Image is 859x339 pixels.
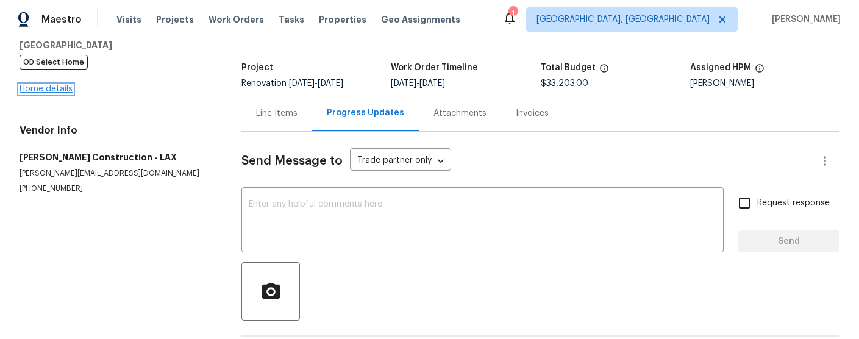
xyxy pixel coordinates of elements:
div: Line Items [256,107,298,120]
h5: [GEOGRAPHIC_DATA] [20,39,212,51]
div: Progress Updates [327,107,404,119]
h5: Assigned HPM [690,63,751,72]
span: Visits [116,13,141,26]
span: Projects [156,13,194,26]
span: Geo Assignments [381,13,460,26]
span: OD Select Home [20,55,88,70]
div: 1 [508,7,517,20]
div: Trade partner only [350,151,451,171]
div: [PERSON_NAME] [690,79,839,88]
span: $33,203.00 [541,79,588,88]
p: [PHONE_NUMBER] [20,184,212,194]
span: [DATE] [318,79,343,88]
div: Invoices [516,107,549,120]
span: [DATE] [289,79,315,88]
h4: Vendor Info [20,124,212,137]
span: Work Orders [209,13,264,26]
span: Request response [757,197,830,210]
span: Maestro [41,13,82,26]
h5: Work Order Timeline [391,63,478,72]
span: - [289,79,343,88]
span: Tasks [279,15,304,24]
div: Attachments [433,107,487,120]
span: Properties [319,13,366,26]
p: [PERSON_NAME][EMAIL_ADDRESS][DOMAIN_NAME] [20,168,212,179]
h5: Total Budget [541,63,596,72]
a: Home details [20,85,73,93]
span: Send Message to [241,155,343,167]
span: The hpm assigned to this work order. [755,63,765,79]
span: [DATE] [391,79,416,88]
span: [GEOGRAPHIC_DATA], [GEOGRAPHIC_DATA] [536,13,710,26]
span: [DATE] [419,79,445,88]
h5: Project [241,63,273,72]
span: The total cost of line items that have been proposed by Opendoor. This sum includes line items th... [599,63,609,79]
span: [PERSON_NAME] [767,13,841,26]
h5: [PERSON_NAME] Construction - LAX [20,151,212,163]
span: Renovation [241,79,343,88]
span: - [391,79,445,88]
